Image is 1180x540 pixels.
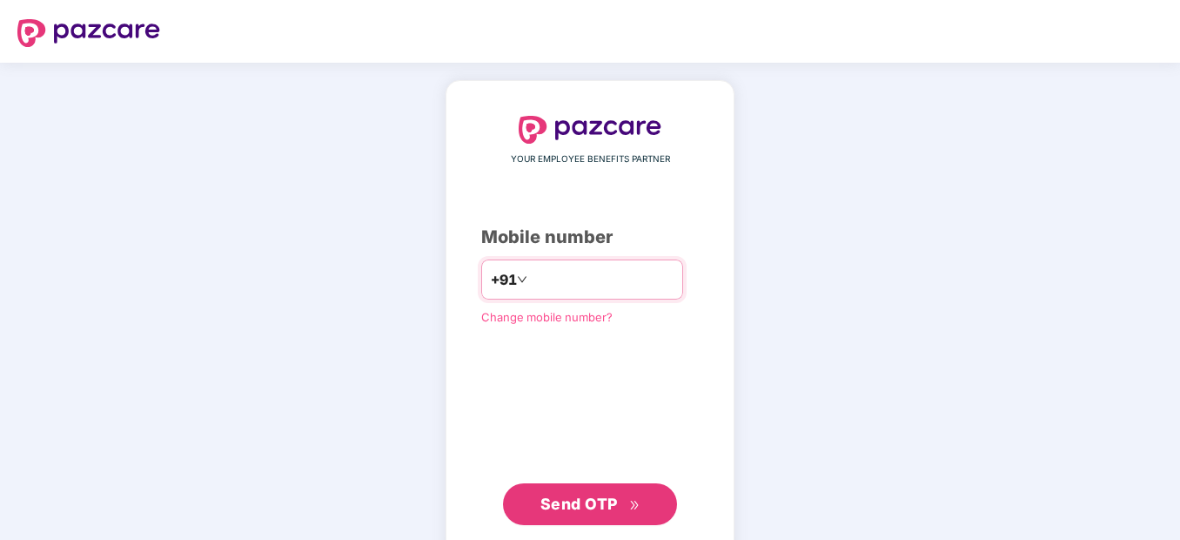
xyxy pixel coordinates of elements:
button: Send OTPdouble-right [503,483,677,525]
span: +91 [491,269,517,291]
div: Mobile number [481,224,699,251]
span: double-right [629,500,640,511]
a: Change mobile number? [481,310,613,324]
img: logo [17,19,160,47]
img: logo [519,116,661,144]
span: YOUR EMPLOYEE BENEFITS PARTNER [511,152,670,166]
span: Send OTP [540,495,618,513]
span: down [517,274,527,285]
